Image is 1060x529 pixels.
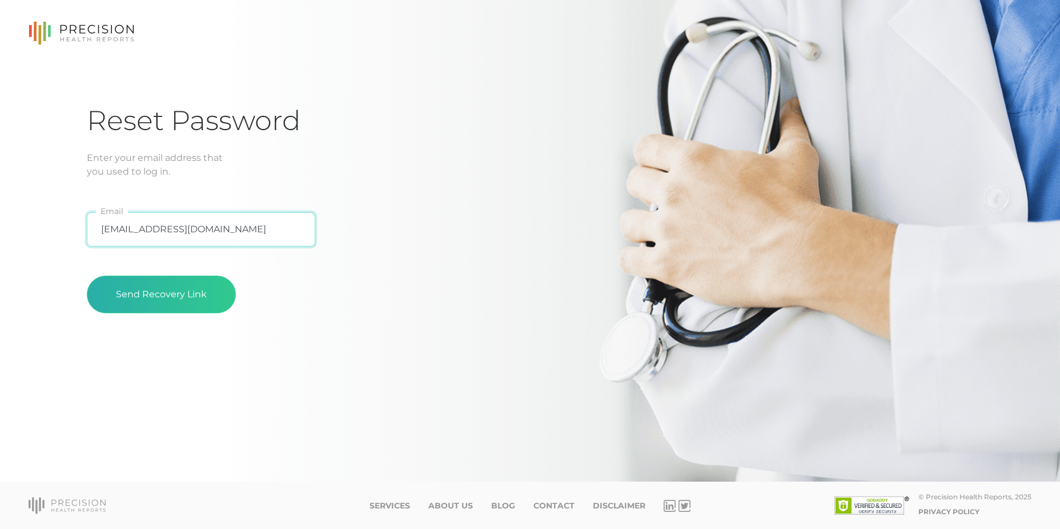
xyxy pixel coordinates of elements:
a: Privacy Policy [918,507,979,516]
img: SSL site seal - click to verify [834,496,909,515]
p: Enter your email address that you used to log in. [87,151,973,179]
button: Send Recovery Link [87,276,236,313]
h1: Reset Password [87,104,973,138]
a: Blog [491,501,515,511]
div: © Precision Health Reports, 2025 [918,492,1031,501]
a: About Us [428,501,473,511]
a: Contact [533,501,575,511]
a: Disclaimer [593,501,645,511]
keeper-lock: Open Keeper Popup [288,223,302,236]
a: Services [370,501,410,511]
input: Email [87,212,315,247]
